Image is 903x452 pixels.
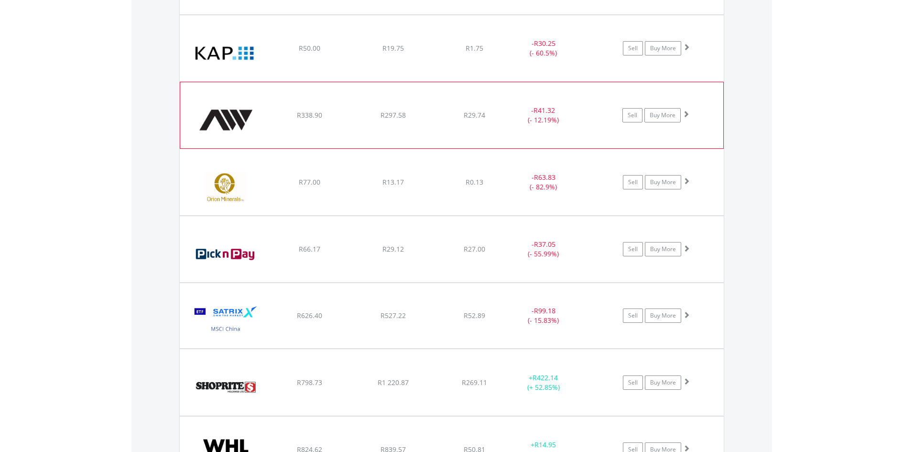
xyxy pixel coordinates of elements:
img: EQU.ZA.ORN.png [185,161,267,213]
div: - (- 60.5%) [508,39,580,58]
span: R14.95 [534,440,556,449]
a: Sell [623,309,643,323]
a: Sell [623,175,643,189]
div: - (- 15.83%) [508,306,580,325]
span: R13.17 [382,177,404,187]
a: Sell [622,108,642,122]
span: R99.18 [534,306,555,315]
span: R66.17 [299,244,320,254]
a: Buy More [644,108,681,122]
span: R1.75 [466,44,483,53]
img: EQU.ZA.KAP.png [185,27,267,79]
span: R527.22 [381,311,406,320]
img: EQU.ZA.NWL.png [185,94,267,146]
span: R297.58 [381,110,406,120]
span: R19.75 [382,44,404,53]
div: - (- 55.99%) [508,240,580,259]
div: - (- 82.9%) [508,173,580,192]
span: R338.90 [297,110,322,120]
span: R37.05 [534,240,555,249]
span: R1 220.87 [378,378,409,387]
span: R29.12 [382,244,404,254]
a: Buy More [645,242,681,256]
a: Sell [623,41,643,55]
span: R52.89 [464,311,485,320]
a: Sell [623,242,643,256]
span: R77.00 [299,177,320,187]
span: R29.74 [464,110,485,120]
img: EQU.ZA.STXCHN.png [185,295,267,346]
span: R63.83 [534,173,555,182]
a: Sell [623,375,643,390]
span: R27.00 [464,244,485,254]
a: Buy More [645,309,681,323]
div: - (- 12.19%) [507,106,579,125]
span: R422.14 [533,373,558,382]
a: Buy More [645,175,681,189]
img: EQU.ZA.SHP.png [185,361,267,413]
span: R269.11 [462,378,487,387]
a: Buy More [645,375,681,390]
span: R0.13 [466,177,483,187]
a: Buy More [645,41,681,55]
div: + (+ 52.85%) [508,373,580,392]
img: EQU.ZA.PIK.png [185,228,267,280]
span: R50.00 [299,44,320,53]
span: R30.25 [534,39,555,48]
span: R798.73 [297,378,322,387]
span: R41.32 [533,106,555,115]
span: R626.40 [297,311,322,320]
